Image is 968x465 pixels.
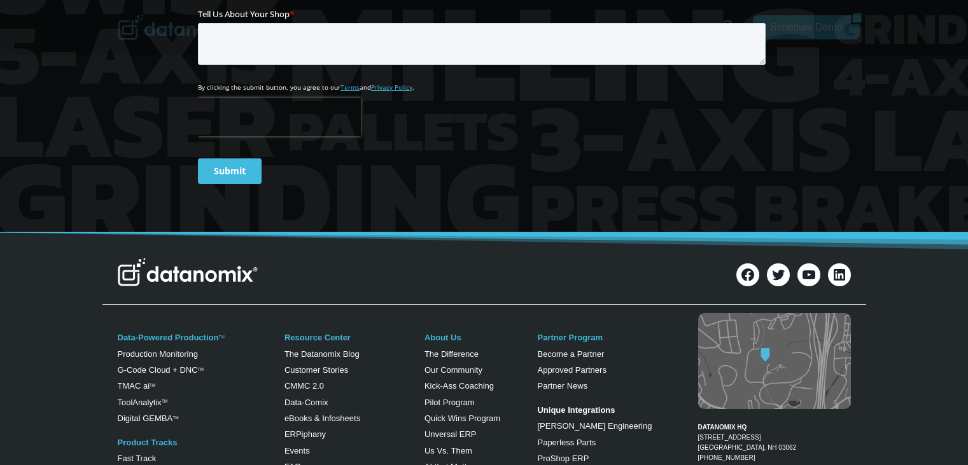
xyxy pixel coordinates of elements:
[286,157,335,169] span: State/Region
[118,333,219,342] a: Data-Powered Production
[424,349,479,359] a: The Difference
[118,258,258,286] img: Datanomix Logo
[218,335,224,339] a: TM
[286,53,344,64] span: Phone number
[424,333,461,342] a: About Us
[143,284,162,293] a: Terms
[284,349,360,359] a: The Datanomix Blog
[537,333,603,342] a: Partner Program
[284,333,351,342] a: Resource Center
[537,349,604,359] a: Become a Partner
[698,313,851,409] img: Datanomix map image
[286,1,327,12] span: Last Name
[173,284,214,293] a: Privacy Policy
[118,349,198,359] a: Production Monitoring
